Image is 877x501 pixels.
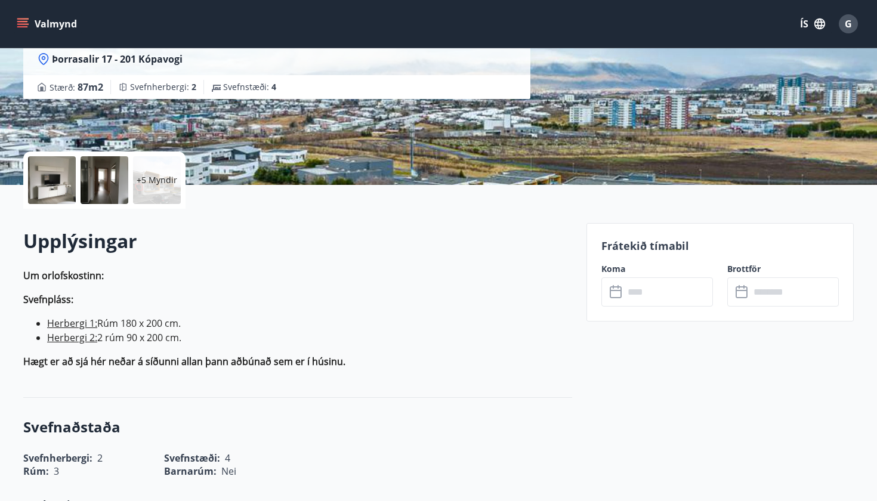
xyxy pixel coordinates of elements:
span: 3 [54,465,59,478]
button: G [834,10,863,38]
button: menu [14,13,82,35]
span: 87 m2 [78,81,103,94]
h2: Upplýsingar [23,228,572,254]
li: 2 rúm 90 x 200 cm. [47,330,572,345]
span: Svefnstæði : [223,81,276,93]
label: Brottför [727,263,839,275]
span: Rúm : [23,465,49,478]
span: Barnarúm : [164,465,217,478]
button: ÍS [793,13,832,35]
h3: Svefnaðstaða [23,417,572,437]
span: 2 [192,81,196,92]
span: 4 [271,81,276,92]
ins: Herbergi 1: [47,317,97,330]
li: Rúm 180 x 200 cm. [47,316,572,330]
span: Svefnherbergi : [130,81,196,93]
span: Stærð : [50,80,103,94]
strong: Um orlofskostinn: [23,269,104,282]
strong: Svefnpláss: [23,293,73,306]
span: Þorrasalir 17 - 201 Kópavogi [52,52,183,66]
p: +5 Myndir [137,174,177,186]
ins: Herbergi 2: [47,331,97,344]
p: Frátekið tímabil [601,238,839,253]
span: Nei [221,465,236,478]
strong: Hægt er að sjá hér neðar á síðunni allan þann aðbúnað sem er í húsinu. [23,355,345,368]
span: G [845,17,852,30]
label: Koma [601,263,713,275]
